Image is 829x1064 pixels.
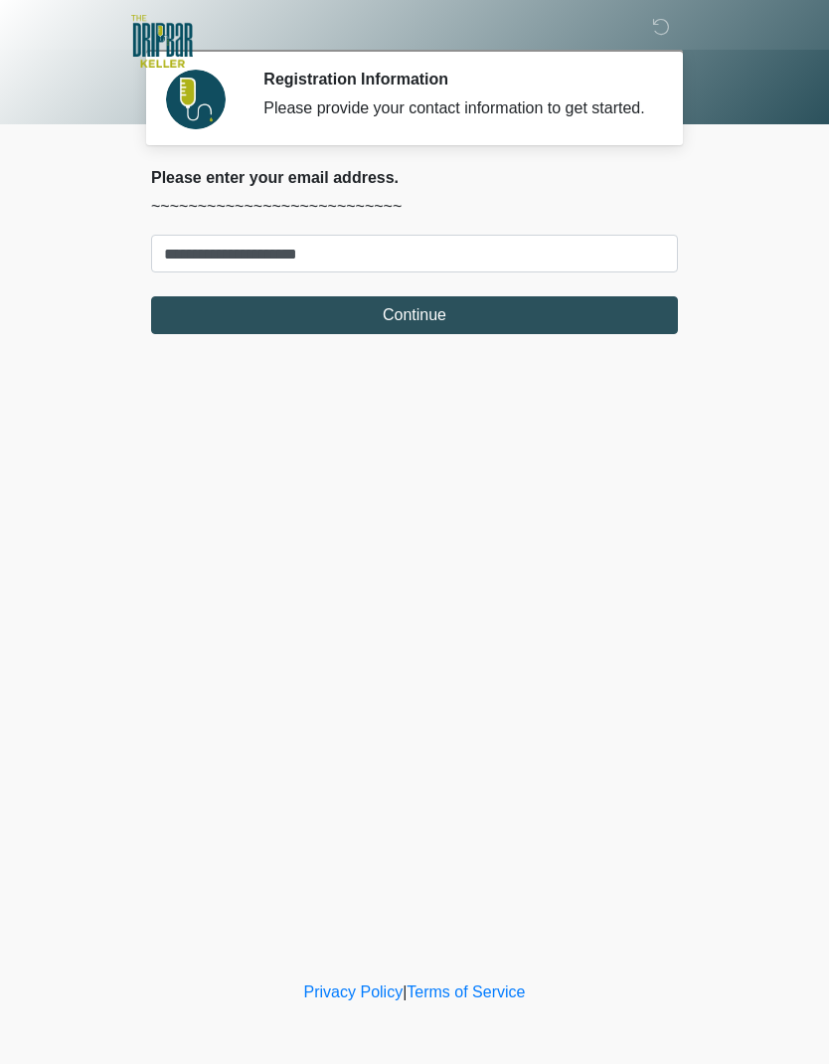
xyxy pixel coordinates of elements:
[131,15,193,68] img: The DRIPBaR - Keller Logo
[403,983,407,1000] a: |
[151,168,678,187] h2: Please enter your email address.
[151,195,678,219] p: ~~~~~~~~~~~~~~~~~~~~~~~~~~~
[151,296,678,334] button: Continue
[263,96,648,120] div: Please provide your contact information to get started.
[166,70,226,129] img: Agent Avatar
[304,983,404,1000] a: Privacy Policy
[407,983,525,1000] a: Terms of Service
